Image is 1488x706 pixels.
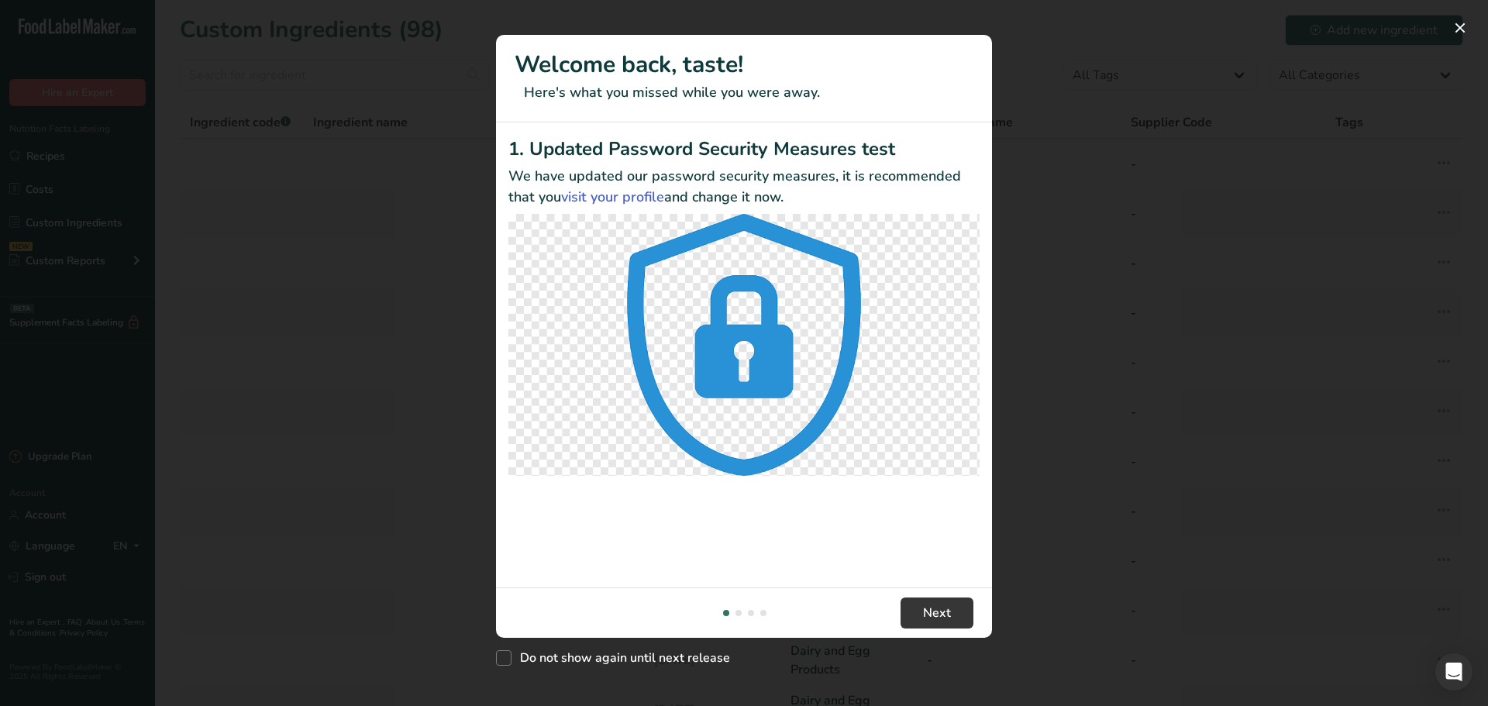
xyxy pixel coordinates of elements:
span: Next [923,604,951,622]
button: Next [901,598,973,629]
h1: Welcome back, taste! [515,47,973,82]
a: visit your profile [561,188,664,206]
img: Updated Password Security Measures test [508,214,980,476]
span: Do not show again until next release [511,650,730,666]
div: Open Intercom Messenger [1435,653,1472,691]
h2: 1. Updated Password Security Measures test [508,135,980,163]
p: Here's what you missed while you were away. [515,82,973,103]
p: We have updated our password security measures, it is recommended that you and change it now. [508,166,980,208]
